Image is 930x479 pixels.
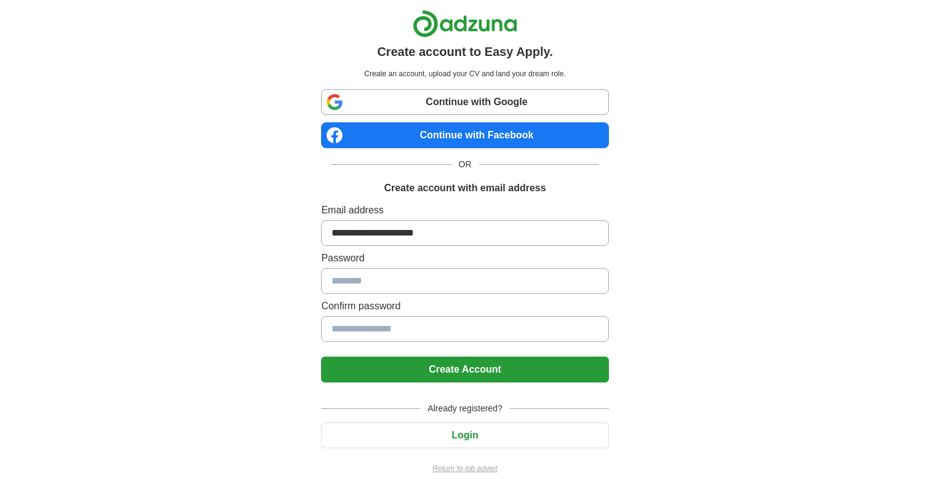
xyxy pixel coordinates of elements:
[321,89,608,115] a: Continue with Google
[321,299,608,314] label: Confirm password
[377,42,553,61] h1: Create account to Easy Apply.
[321,203,608,218] label: Email address
[321,430,608,440] a: Login
[413,10,517,38] img: Adzuna logo
[321,251,608,266] label: Password
[384,181,546,196] h1: Create account with email address
[420,402,509,415] span: Already registered?
[321,422,608,448] button: Login
[321,463,608,474] a: Return to job advert
[321,357,608,382] button: Create Account
[321,122,608,148] a: Continue with Facebook
[324,68,606,79] p: Create an account, upload your CV and land your dream role.
[451,158,479,171] span: OR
